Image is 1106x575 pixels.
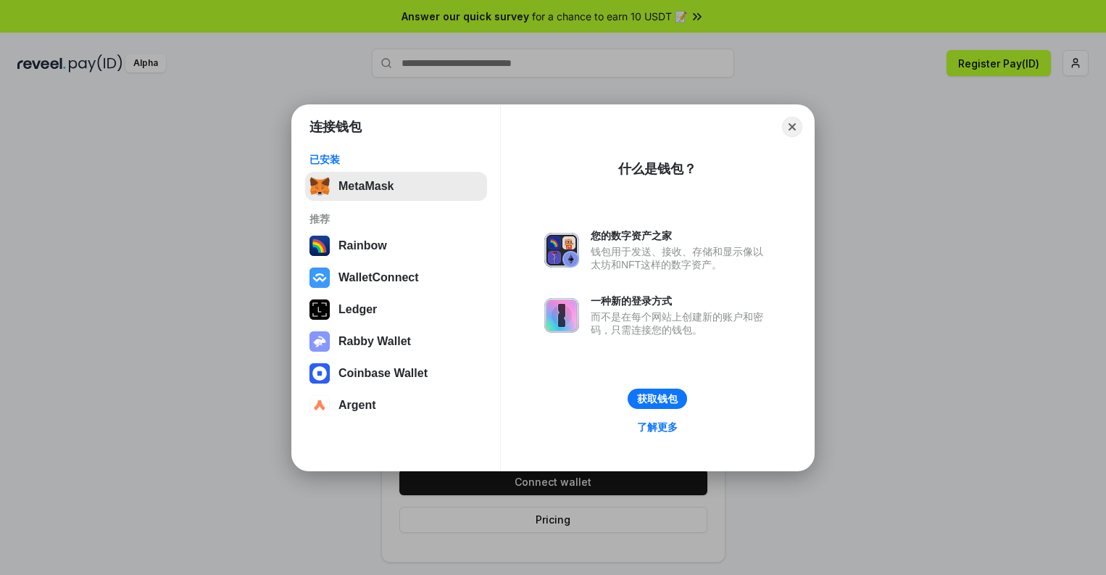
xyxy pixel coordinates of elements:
h1: 连接钱包 [309,118,362,136]
img: svg+xml,%3Csvg%20xmlns%3D%22http%3A%2F%2Fwww.w3.org%2F2000%2Fsvg%22%20fill%3D%22none%22%20viewBox... [544,233,579,268]
img: svg+xml,%3Csvg%20width%3D%2228%22%20height%3D%2228%22%20viewBox%3D%220%200%2028%2028%22%20fill%3D... [309,268,330,288]
img: svg+xml,%3Csvg%20width%3D%2228%22%20height%3D%2228%22%20viewBox%3D%220%200%2028%2028%22%20fill%3D... [309,395,330,415]
img: svg+xml,%3Csvg%20width%3D%2228%22%20height%3D%2228%22%20viewBox%3D%220%200%2028%2028%22%20fill%3D... [309,363,330,384]
button: MetaMask [305,172,487,201]
div: 而不是在每个网站上创建新的账户和密码，只需连接您的钱包。 [591,310,770,336]
button: Close [782,117,802,137]
div: Ledger [338,303,377,316]
img: svg+xml,%3Csvg%20width%3D%22120%22%20height%3D%22120%22%20viewBox%3D%220%200%20120%20120%22%20fil... [309,236,330,256]
div: 推荐 [309,212,483,226]
a: 了解更多 [628,418,686,437]
img: svg+xml,%3Csvg%20fill%3D%22none%22%20height%3D%2233%22%20viewBox%3D%220%200%2035%2033%22%20width%... [309,176,330,197]
div: Rabby Wallet [338,335,411,348]
div: WalletConnect [338,271,419,284]
div: Rainbow [338,239,387,252]
button: Ledger [305,295,487,324]
div: 了解更多 [637,421,678,434]
button: 获取钱包 [628,389,687,409]
div: 获取钱包 [637,392,678,405]
button: Rabby Wallet [305,327,487,356]
div: 您的数字资产之家 [591,229,770,242]
div: Argent [338,399,376,412]
div: 一种新的登录方式 [591,294,770,307]
div: 钱包用于发送、接收、存储和显示像以太坊和NFT这样的数字资产。 [591,245,770,271]
button: Rainbow [305,231,487,260]
button: WalletConnect [305,263,487,292]
div: MetaMask [338,180,394,193]
div: 什么是钱包？ [618,160,697,178]
button: Argent [305,391,487,420]
img: svg+xml,%3Csvg%20xmlns%3D%22http%3A%2F%2Fwww.w3.org%2F2000%2Fsvg%22%20width%3D%2228%22%20height%3... [309,299,330,320]
img: svg+xml,%3Csvg%20xmlns%3D%22http%3A%2F%2Fwww.w3.org%2F2000%2Fsvg%22%20fill%3D%22none%22%20viewBox... [309,331,330,352]
div: Coinbase Wallet [338,367,428,380]
img: svg+xml,%3Csvg%20xmlns%3D%22http%3A%2F%2Fwww.w3.org%2F2000%2Fsvg%22%20fill%3D%22none%22%20viewBox... [544,298,579,333]
div: 已安装 [309,153,483,166]
button: Coinbase Wallet [305,359,487,388]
